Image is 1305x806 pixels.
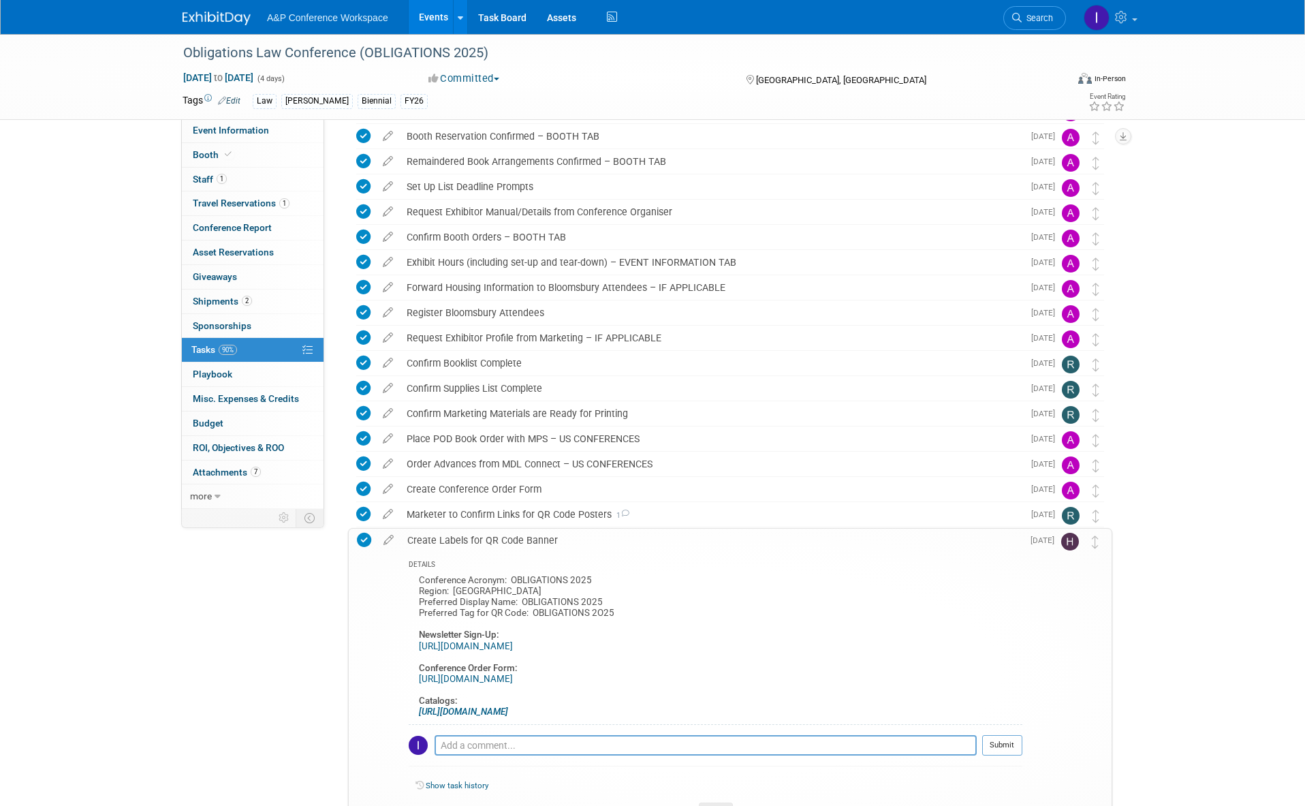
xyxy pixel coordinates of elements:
a: Tasks90% [182,338,324,362]
td: Toggle Event Tabs [296,509,324,527]
a: edit [376,181,400,193]
img: Hannah Siegel [1061,533,1079,551]
i: Move task [1092,409,1099,422]
div: Request Exhibitor Profile from Marketing – IF APPLICABLE [400,326,1023,350]
a: Attachments7 [182,461,324,484]
span: [DATE] [1031,484,1062,494]
div: Create Labels for QR Code Banner [400,529,1022,552]
a: Misc. Expenses & Credits [182,387,324,411]
span: Booth [193,149,234,160]
a: edit [376,206,400,218]
div: Remaindered Book Arrangements Confirmed – BOOTH TAB [400,150,1023,173]
td: Personalize Event Tab Strip [272,509,296,527]
i: Move task [1092,358,1099,371]
span: [DATE] [1031,384,1062,393]
a: edit [376,357,400,369]
a: edit [376,382,400,394]
span: [DATE] [1031,258,1062,267]
span: [DATE] [1031,510,1062,519]
img: Amanda Oney [1062,280,1080,298]
span: Playbook [193,369,232,379]
span: Asset Reservations [193,247,274,258]
span: [DATE] [1031,459,1062,469]
img: Amanda Oney [1062,482,1080,499]
a: [URL][DOMAIN_NAME] [419,707,508,717]
div: Biennial [358,94,396,108]
img: Format-Inperson.png [1078,73,1092,84]
div: Confirm Booth Orders – BOOTH TAB [400,226,1023,249]
a: edit [376,307,400,319]
div: Forward Housing Information to Bloomsbury Attendees – IF APPLICABLE [400,276,1023,299]
button: Committed [424,72,505,86]
span: Tasks [191,344,237,355]
img: Amanda Oney [1062,204,1080,222]
img: Amanda Oney [1062,305,1080,323]
i: Move task [1092,459,1099,472]
span: 7 [251,467,261,477]
span: [DATE] [1031,358,1062,368]
span: [DATE] [1031,131,1062,141]
div: DETAILS [409,560,1022,572]
a: edit [376,508,400,521]
img: Amanda Oney [1062,230,1080,247]
i: Move task [1092,258,1099,270]
a: Asset Reservations [182,241,324,264]
img: Ira Sumarno [1084,5,1110,31]
i: Move task [1092,157,1099,170]
a: edit [376,256,400,268]
a: more [182,484,324,508]
a: Conference Report [182,216,324,240]
div: Request Exhibitor Manual/Details from Conference Organiser [400,200,1023,223]
b: Conference Order Form: [419,663,518,673]
span: to [212,72,225,83]
a: Shipments2 [182,290,324,313]
div: Order Advances from MDL Connect – US CONFERENCES [400,452,1023,476]
span: ROI, Objectives & ROO [193,442,284,453]
a: [URL][DOMAIN_NAME] [419,641,513,651]
a: edit [376,231,400,243]
a: edit [376,130,400,142]
a: edit [376,281,400,294]
a: edit [376,458,400,470]
span: Event Information [193,125,269,136]
div: Booth Reservation Confirmed – BOOTH TAB [400,125,1023,148]
span: more [190,491,212,501]
a: edit [377,534,400,546]
span: Giveaways [193,271,237,282]
a: Sponsorships [182,314,324,338]
img: Amanda Oney [1062,330,1080,348]
div: Obligations Law Conference (OBLIGATIONS 2025) [178,41,1045,65]
span: [DATE] [1031,207,1062,217]
div: Event Rating [1088,93,1125,100]
span: 1 [279,198,289,208]
a: Budget [182,412,324,435]
a: Search [1003,6,1066,30]
i: Move task [1092,434,1099,447]
img: Rosamund Jubber [1062,507,1080,525]
i: Move task [1092,308,1099,321]
span: [DATE] [1031,434,1062,444]
div: Exhibit Hours (including set-up and tear-down) – EVENT INFORMATION TAB [400,251,1023,274]
img: Rosamund Jubber [1062,356,1080,373]
span: 2 [242,296,252,306]
img: Amanda Oney [1062,456,1080,474]
span: Sponsorships [193,320,251,331]
a: Event Information [182,119,324,142]
a: Giveaways [182,265,324,289]
span: Budget [193,418,223,429]
span: Staff [193,174,227,185]
span: A&P Conference Workspace [267,12,388,23]
div: Marketer to Confirm Links for QR Code Posters [400,503,1023,526]
a: Show task history [426,781,488,790]
span: [DATE] [1031,232,1062,242]
div: FY26 [400,94,428,108]
span: [DATE] [1031,283,1062,292]
div: Confirm Booklist Complete [400,352,1023,375]
img: Amanda Oney [1062,154,1080,172]
span: [DATE] [1031,182,1062,191]
span: Travel Reservations [193,198,289,208]
div: [PERSON_NAME] [281,94,353,108]
a: Playbook [182,362,324,386]
a: edit [376,483,400,495]
i: Booth reservation complete [225,151,232,158]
